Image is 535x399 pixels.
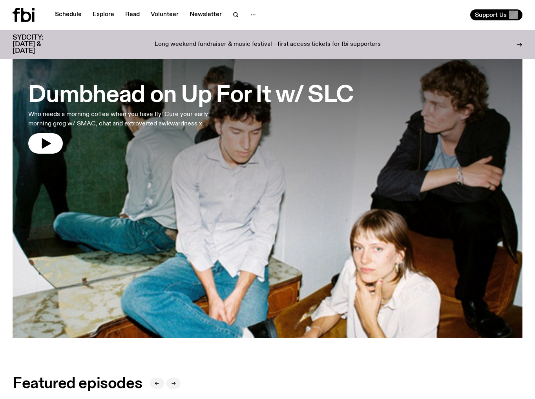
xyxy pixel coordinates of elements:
[50,9,86,20] a: Schedule
[28,110,229,129] p: Who needs a morning coffee when you have Ify! Cure your early morning grog w/ SMAC, chat and extr...
[121,9,144,20] a: Read
[475,11,507,18] span: Support Us
[88,9,119,20] a: Explore
[13,377,142,391] h2: Featured episodes
[470,9,522,20] button: Support Us
[146,9,183,20] a: Volunteer
[13,52,522,338] a: dumbhead 4 slc
[155,41,381,48] p: Long weekend fundraiser & music festival - first access tickets for fbi supporters
[13,34,63,54] h3: SYDCITY: [DATE] & [DATE]
[28,77,353,154] a: Dumbhead on Up For It w/ SLCWho needs a morning coffee when you have Ify! Cure your early morning...
[28,85,353,107] h3: Dumbhead on Up For It w/ SLC
[185,9,226,20] a: Newsletter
